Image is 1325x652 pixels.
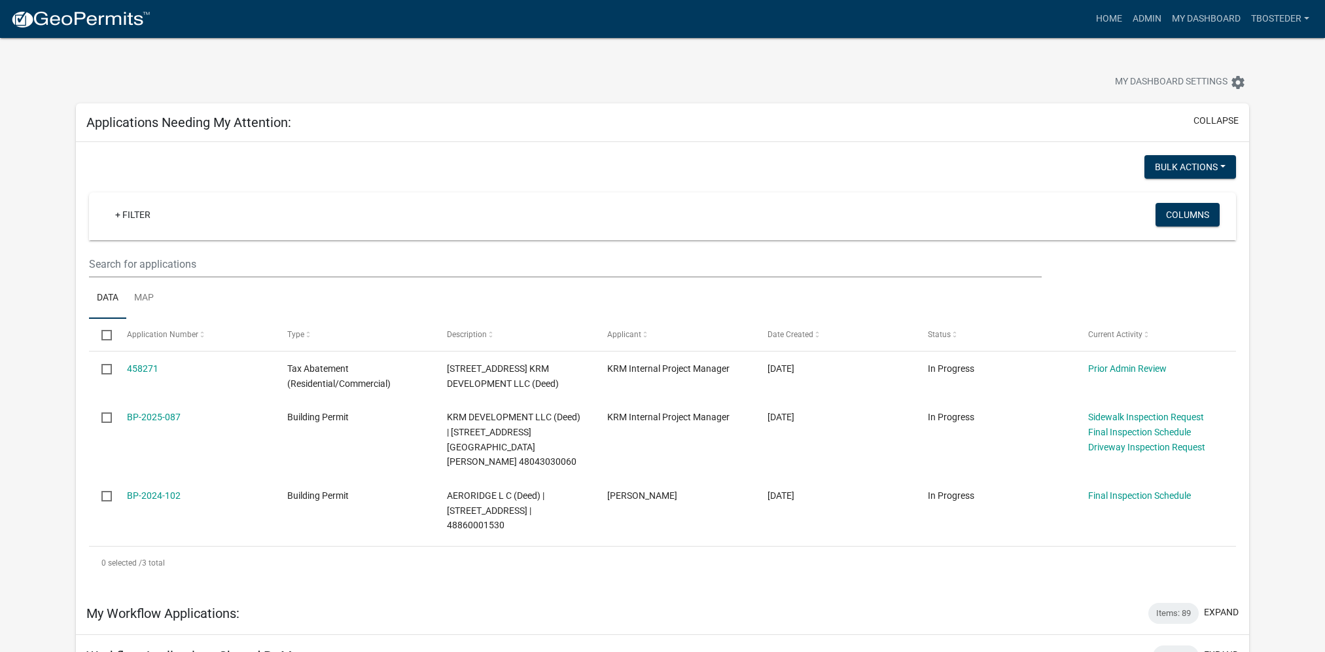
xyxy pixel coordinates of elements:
[607,363,730,374] span: KRM Internal Project Manager
[86,606,239,621] h5: My Workflow Applications:
[1088,363,1167,374] a: Prior Admin Review
[1127,7,1167,31] a: Admin
[89,278,126,319] a: Data
[1144,155,1236,179] button: Bulk Actions
[928,330,951,339] span: Status
[287,412,349,422] span: Building Permit
[127,363,158,374] a: 458271
[89,319,114,350] datatable-header-cell: Select
[1088,442,1205,452] a: Driveway Inspection Request
[768,363,794,374] span: 08/01/2025
[1204,606,1239,619] button: expand
[1148,603,1199,624] div: Items: 89
[928,363,974,374] span: In Progress
[115,319,275,350] datatable-header-cell: Application Number
[105,203,161,226] a: + Filter
[86,115,291,130] h5: Applications Needing My Attention:
[1156,203,1220,226] button: Columns
[755,319,915,350] datatable-header-cell: Date Created
[1193,114,1239,128] button: collapse
[768,412,794,422] span: 04/28/2025
[915,319,1076,350] datatable-header-cell: Status
[1230,75,1246,90] i: settings
[89,251,1041,278] input: Search for applications
[76,142,1249,592] div: collapse
[928,490,974,501] span: In Progress
[447,412,580,467] span: KRM DEVELOPMENT LLC (Deed) | 1602 E GIRARD AVE | 48043030060
[1088,412,1204,422] a: Sidewalk Inspection Request
[127,412,181,422] a: BP-2025-087
[287,330,304,339] span: Type
[287,490,349,501] span: Building Permit
[447,330,487,339] span: Description
[1246,7,1315,31] a: tbosteder
[127,490,181,501] a: BP-2024-102
[434,319,595,350] datatable-header-cell: Description
[607,490,677,501] span: tyler
[101,558,142,568] span: 0 selected /
[287,363,391,389] span: Tax Abatement (Residential/Commercial)
[126,278,162,319] a: Map
[607,330,641,339] span: Applicant
[1091,7,1127,31] a: Home
[127,330,198,339] span: Application Number
[1075,319,1235,350] datatable-header-cell: Current Activity
[607,412,730,422] span: KRM Internal Project Manager
[1088,427,1191,437] a: Final Inspection Schedule
[89,547,1236,579] div: 3 total
[1088,490,1191,501] a: Final Inspection Schedule
[1115,75,1228,90] span: My Dashboard Settings
[768,330,813,339] span: Date Created
[595,319,755,350] datatable-header-cell: Applicant
[447,490,544,531] span: AERORIDGE L C (Deed) | 1009 S JEFFERSON WAY | 48860001530
[1088,330,1142,339] span: Current Activity
[1167,7,1246,31] a: My Dashboard
[1104,69,1256,95] button: My Dashboard Settingssettings
[274,319,434,350] datatable-header-cell: Type
[447,363,559,389] span: 505 N 20TH ST KRM DEVELOPMENT LLC (Deed)
[768,490,794,501] span: 07/31/2024
[928,412,974,422] span: In Progress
